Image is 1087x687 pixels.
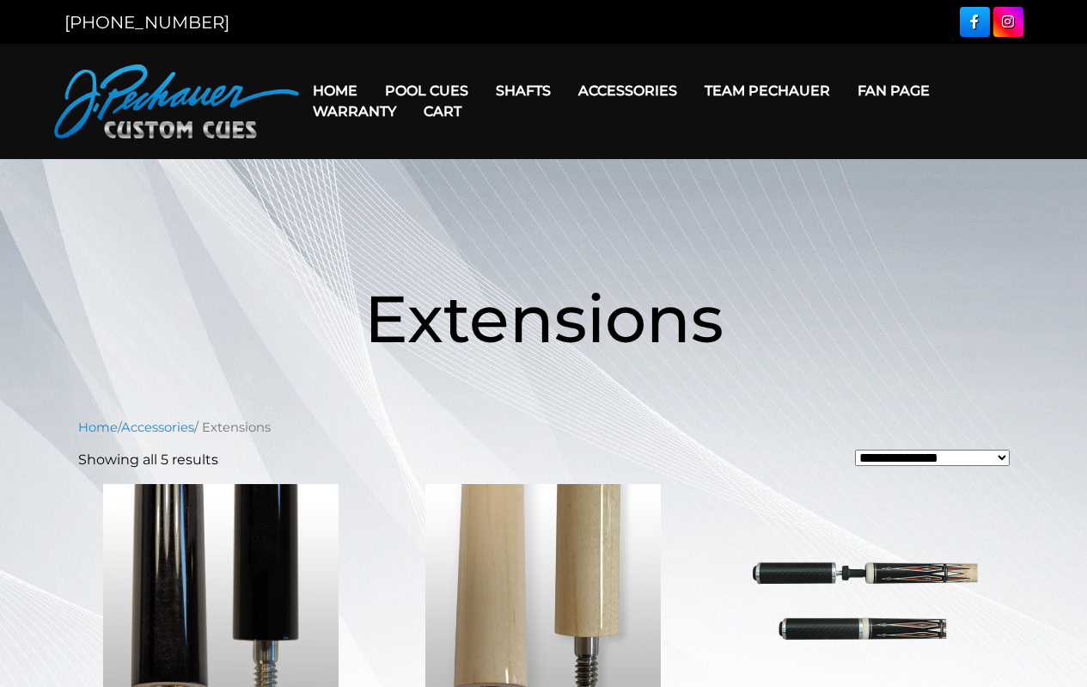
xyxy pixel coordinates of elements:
[844,69,943,113] a: Fan Page
[691,69,844,113] a: Team Pechauer
[64,12,229,33] a: [PHONE_NUMBER]
[364,279,724,359] span: Extensions
[410,89,475,133] a: Cart
[78,418,1010,437] nav: Breadcrumb
[371,69,482,113] a: Pool Cues
[482,69,565,113] a: Shafts
[78,450,218,470] p: Showing all 5 results
[121,420,194,435] a: Accessories
[299,89,410,133] a: Warranty
[299,69,371,113] a: Home
[855,450,1010,466] select: Shop order
[565,69,691,113] a: Accessories
[78,420,118,435] a: Home
[54,64,299,138] img: Pechauer Custom Cues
